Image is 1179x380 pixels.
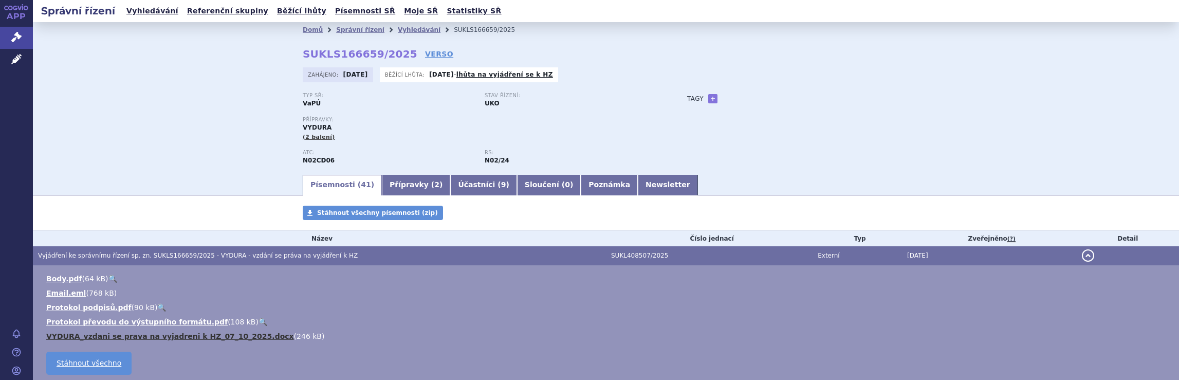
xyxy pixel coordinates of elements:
[46,289,86,297] a: Email.eml
[332,4,398,18] a: Písemnosti SŘ
[382,175,450,195] a: Přípravky (2)
[303,175,382,195] a: Písemnosti (41)
[38,252,358,259] span: Vyjádření ke správnímu řízení sp. zn. SUKLS166659/2025 - VYDURA - vzdání se práva na vyjádření k HZ
[259,318,267,326] a: 🔍
[46,318,228,326] a: Protokol převodu do výstupního formátu.pdf
[303,206,443,220] a: Stáhnout všechny písemnosti (zip)
[303,134,335,140] span: (2 balení)
[134,303,155,312] span: 90 kB
[46,274,1169,284] li: ( )
[429,71,454,78] strong: [DATE]
[46,332,294,340] a: VYDURA_vzdani se prava na vyjadreni k HZ_07_10_2025.docx
[33,4,123,18] h2: Správní řízení
[108,275,117,283] a: 🔍
[46,288,1169,298] li: ( )
[517,175,581,195] a: Sloučení (0)
[336,26,384,33] a: Správní řízení
[434,180,439,189] span: 2
[454,22,528,38] li: SUKLS166659/2025
[184,4,271,18] a: Referenční skupiny
[581,175,638,195] a: Poznámka
[902,231,1077,246] th: Zveřejněno
[303,124,331,131] span: VYDURA
[308,70,340,79] span: Zahájeno:
[317,209,438,216] span: Stáhnout všechny písemnosti (zip)
[687,93,704,105] h3: Tagy
[343,71,368,78] strong: [DATE]
[46,275,82,283] a: Body.pdf
[231,318,256,326] span: 108 kB
[606,231,813,246] th: Číslo jednací
[385,70,427,79] span: Běžící lhůta:
[297,332,322,340] span: 246 kB
[157,303,166,312] a: 🔍
[303,157,335,164] strong: RIMEGEPANT
[33,231,606,246] th: Název
[813,231,902,246] th: Typ
[501,180,506,189] span: 9
[361,180,371,189] span: 41
[425,49,453,59] a: VERSO
[708,94,717,103] a: +
[450,175,517,195] a: Účastníci (9)
[1007,236,1016,243] abbr: (?)
[85,275,105,283] span: 64 kB
[274,4,329,18] a: Běžící lhůty
[303,117,667,123] p: Přípravky:
[444,4,504,18] a: Statistiky SŘ
[303,150,474,156] p: ATC:
[638,175,698,195] a: Newsletter
[456,71,553,78] a: lhůta na vyjádření se k HZ
[485,157,509,164] strong: rimegepant
[1077,231,1179,246] th: Detail
[123,4,181,18] a: Vyhledávání
[46,331,1169,341] li: ( )
[606,246,813,265] td: SUKL408507/2025
[46,302,1169,313] li: ( )
[89,289,114,297] span: 768 kB
[485,150,656,156] p: RS:
[1082,249,1094,262] button: detail
[303,93,474,99] p: Typ SŘ:
[46,352,132,375] a: Stáhnout všechno
[485,93,656,99] p: Stav řízení:
[485,100,500,107] strong: UKO
[303,48,417,60] strong: SUKLS166659/2025
[902,246,1077,265] td: [DATE]
[429,70,553,79] p: -
[818,252,839,259] span: Externí
[303,100,321,107] strong: VaPÚ
[303,26,323,33] a: Domů
[565,180,570,189] span: 0
[401,4,441,18] a: Moje SŘ
[398,26,440,33] a: Vyhledávání
[46,317,1169,327] li: ( )
[46,303,132,312] a: Protokol podpisů.pdf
